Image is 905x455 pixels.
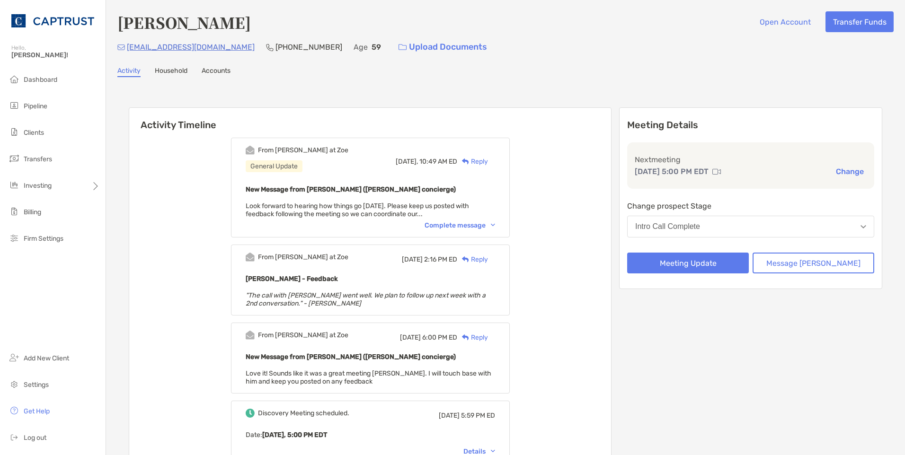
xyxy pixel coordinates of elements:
[9,206,20,217] img: billing icon
[24,434,46,442] span: Log out
[246,291,486,307] em: "The call with [PERSON_NAME] went well. We plan to follow up next week with a 2nd conversation." ...
[24,354,69,362] span: Add New Client
[9,431,20,443] img: logout icon
[424,255,457,263] span: 2:16 PM ED
[419,157,457,166] span: 10:49 AM ED
[258,331,348,339] div: From [PERSON_NAME] at Zoe
[11,4,94,38] img: CAPTRUST Logo
[246,275,338,283] b: [PERSON_NAME] - Feedback
[457,332,488,342] div: Reply
[246,185,456,193] b: New Message from [PERSON_NAME] ([PERSON_NAME] concierge)
[833,166,867,176] button: Change
[635,166,709,177] p: [DATE] 5:00 PM EDT
[712,168,721,175] img: communication type
[9,73,20,85] img: dashboard icon
[24,129,44,137] span: Clients
[462,334,469,341] img: Reply icon
[9,232,20,244] img: firm-settings icon
[24,102,47,110] span: Pipeline
[9,153,20,164] img: transfers icon
[400,333,421,341] span: [DATE]
[9,378,20,390] img: settings icon
[246,429,495,441] p: Date :
[9,126,20,138] img: clients icon
[246,160,302,172] div: General Update
[627,216,874,237] button: Intro Call Complete
[354,41,368,53] p: Age
[258,253,348,261] div: From [PERSON_NAME] at Zoe
[246,202,469,218] span: Look forward to hearing how things go [DATE]. Please keep us posted with feedback following the m...
[402,255,423,263] span: [DATE]
[491,450,495,453] img: Chevron icon
[825,11,894,32] button: Transfer Funds
[372,41,381,53] p: 59
[461,411,495,420] span: 5:59 PM ED
[258,409,349,417] div: Discovery Meeting scheduled.
[9,100,20,111] img: pipeline icon
[24,235,63,243] span: Firm Settings
[246,146,255,155] img: Event icon
[262,431,327,439] b: [DATE], 5:00 PM EDT
[246,353,456,361] b: New Message from [PERSON_NAME] ([PERSON_NAME] concierge)
[127,41,255,53] p: [EMAIL_ADDRESS][DOMAIN_NAME]
[275,41,342,53] p: [PHONE_NUMBER]
[627,119,874,131] p: Meeting Details
[117,44,125,50] img: Email Icon
[246,331,255,340] img: Event icon
[439,411,460,420] span: [DATE]
[9,352,20,363] img: add_new_client icon
[627,253,749,273] button: Meeting Update
[635,222,700,231] div: Intro Call Complete
[752,11,818,32] button: Open Account
[491,224,495,227] img: Chevron icon
[24,76,57,84] span: Dashboard
[861,225,866,228] img: Open dropdown arrow
[246,409,255,418] img: Event icon
[9,179,20,191] img: investing icon
[462,158,469,165] img: Reply icon
[129,108,611,131] h6: Activity Timeline
[627,200,874,212] p: Change prospect Stage
[258,146,348,154] div: From [PERSON_NAME] at Zoe
[24,381,49,389] span: Settings
[457,254,488,264] div: Reply
[117,67,141,77] a: Activity
[457,157,488,166] div: Reply
[11,51,100,59] span: [PERSON_NAME]!
[635,154,867,166] p: Next meeting
[753,253,874,273] button: Message [PERSON_NAME]
[24,208,41,216] span: Billing
[396,157,418,166] span: [DATE],
[24,155,52,163] span: Transfers
[392,37,493,57] a: Upload Documents
[399,44,407,51] img: button icon
[422,333,457,341] span: 6:00 PM ED
[246,369,491,385] span: Love it! Sounds like it was a great meeting [PERSON_NAME]. I will touch base with him and keep yo...
[155,67,187,77] a: Household
[425,221,495,229] div: Complete message
[117,11,251,33] h4: [PERSON_NAME]
[24,182,52,190] span: Investing
[202,67,231,77] a: Accounts
[266,44,274,51] img: Phone Icon
[24,407,50,415] span: Get Help
[462,256,469,262] img: Reply icon
[246,253,255,262] img: Event icon
[9,405,20,416] img: get-help icon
